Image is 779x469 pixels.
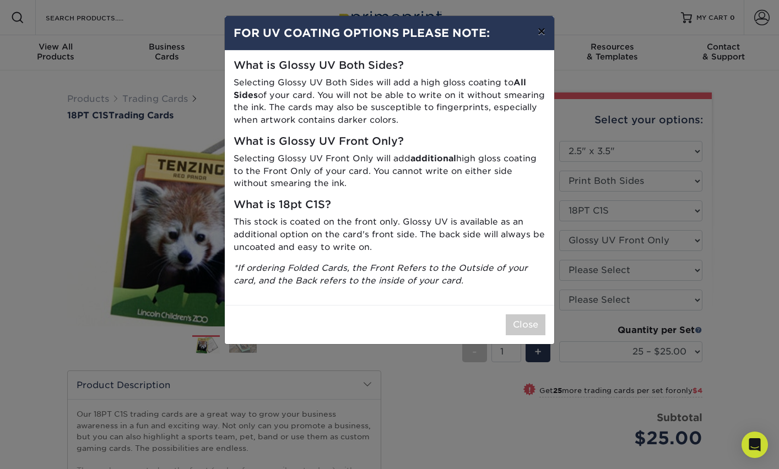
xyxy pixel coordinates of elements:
h5: What is 18pt C1S? [234,199,545,211]
p: Selecting Glossy UV Both Sides will add a high gloss coating to of your card. You will not be abl... [234,77,545,127]
h5: What is Glossy UV Front Only? [234,135,545,148]
strong: All Sides [234,77,526,100]
strong: additional [410,153,456,163]
p: Selecting Glossy UV Front Only will add high gloss coating to the Front Only of your card. You ca... [234,152,545,190]
h5: What is Glossy UV Both Sides? [234,59,545,72]
i: *If ordering Folded Cards, the Front Refers to the Outside of your card, and the Back refers to t... [234,263,528,286]
button: Close [506,314,545,335]
h4: FOR UV COATING OPTIONS PLEASE NOTE: [234,25,545,41]
p: This stock is coated on the front only. Glossy UV is available as an additional option on the car... [234,216,545,253]
div: Open Intercom Messenger [742,432,768,458]
button: × [529,16,554,47]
